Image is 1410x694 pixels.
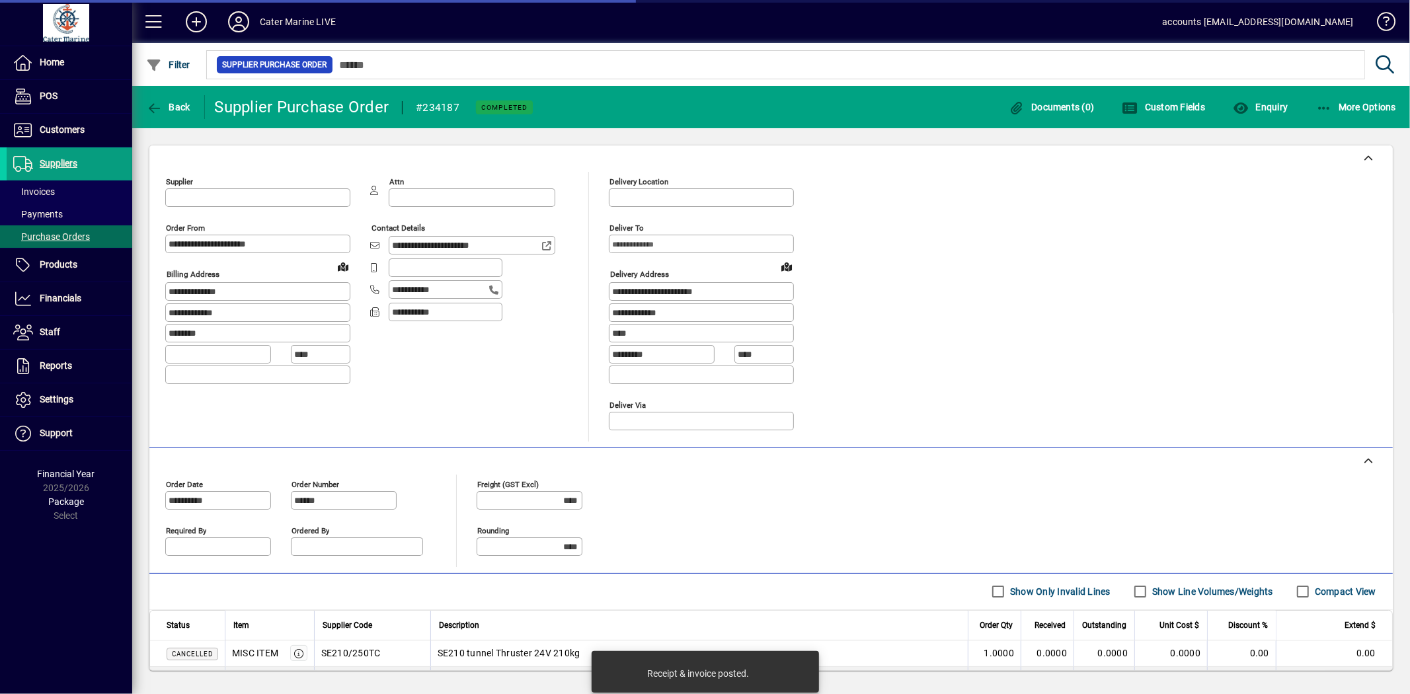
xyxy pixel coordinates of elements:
[477,479,539,488] mat-label: Freight (GST excl)
[1009,102,1095,112] span: Documents (0)
[48,496,84,507] span: Package
[7,316,132,349] a: Staff
[143,95,194,119] button: Back
[146,102,190,112] span: Back
[40,91,58,101] span: POS
[1207,640,1276,667] td: 0.00
[172,650,213,658] span: Cancelled
[13,231,90,242] span: Purchase Orders
[40,428,73,438] span: Support
[1007,585,1111,598] label: Show Only Invalid Lines
[323,618,372,633] span: Supplier Code
[292,525,329,535] mat-label: Ordered by
[439,618,479,633] span: Description
[1134,640,1207,667] td: 0.0000
[40,327,60,337] span: Staff
[7,46,132,79] a: Home
[776,256,797,277] a: View on map
[143,53,194,77] button: Filter
[1021,667,1074,693] td: 0.0000
[166,525,206,535] mat-label: Required by
[1035,618,1066,633] span: Received
[7,203,132,225] a: Payments
[38,469,95,479] span: Financial Year
[132,95,205,119] app-page-header-button: Back
[1021,640,1074,667] td: 0.0000
[1367,3,1393,46] a: Knowledge Base
[1150,585,1273,598] label: Show Line Volumes/Weights
[968,667,1021,693] td: 1.0000
[609,177,668,186] mat-label: Delivery Location
[7,80,132,113] a: POS
[609,400,646,409] mat-label: Deliver via
[260,11,336,32] div: Cater Marine LIVE
[7,350,132,383] a: Reports
[166,223,205,233] mat-label: Order from
[1276,667,1392,693] td: 0.00
[1119,95,1209,119] button: Custom Fields
[1316,102,1397,112] span: More Options
[166,479,203,488] mat-label: Order date
[1159,618,1199,633] span: Unit Cost $
[40,360,72,371] span: Reports
[1233,102,1288,112] span: Enquiry
[1207,667,1276,693] td: 0.00
[40,394,73,405] span: Settings
[968,640,1021,667] td: 1.0000
[1122,102,1206,112] span: Custom Fields
[166,177,193,186] mat-label: Supplier
[40,57,64,67] span: Home
[40,293,81,303] span: Financials
[481,103,528,112] span: Completed
[1312,585,1376,598] label: Compact View
[438,646,580,660] span: SE210 tunnel Thruster 24V 210kg
[333,256,354,277] a: View on map
[1345,618,1376,633] span: Extend $
[215,96,389,118] div: Supplier Purchase Order
[7,417,132,450] a: Support
[40,158,77,169] span: Suppliers
[477,525,509,535] mat-label: Rounding
[13,186,55,197] span: Invoices
[648,667,750,680] div: Receipt & invoice posted.
[1082,618,1126,633] span: Outstanding
[1228,618,1268,633] span: Discount %
[40,124,85,135] span: Customers
[1005,95,1098,119] button: Documents (0)
[1134,667,1207,693] td: 0.0000
[1074,667,1134,693] td: 0.0000
[609,223,644,233] mat-label: Deliver To
[232,646,278,660] div: MISC ITEM
[1074,640,1134,667] td: 0.0000
[7,114,132,147] a: Customers
[222,58,327,71] span: Supplier Purchase Order
[389,177,404,186] mat-label: Attn
[1230,95,1291,119] button: Enquiry
[167,618,190,633] span: Status
[7,383,132,416] a: Settings
[7,282,132,315] a: Financials
[233,618,249,633] span: Item
[314,667,430,693] td: 10015
[416,97,459,118] div: #234187
[146,59,190,70] span: Filter
[314,640,430,667] td: SE210/250TC
[1276,640,1392,667] td: 0.00
[217,10,260,34] button: Profile
[980,618,1013,633] span: Order Qty
[1163,11,1354,32] div: accounts [EMAIL_ADDRESS][DOMAIN_NAME]
[7,249,132,282] a: Products
[1313,95,1400,119] button: More Options
[40,259,77,270] span: Products
[7,180,132,203] a: Invoices
[13,209,63,219] span: Payments
[292,479,339,488] mat-label: Order number
[175,10,217,34] button: Add
[7,225,132,248] a: Purchase Orders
